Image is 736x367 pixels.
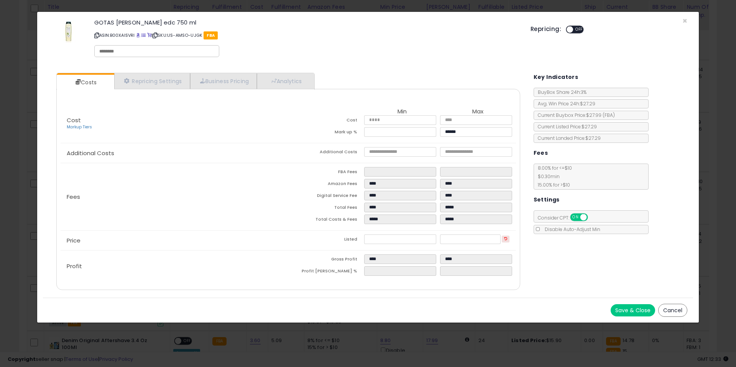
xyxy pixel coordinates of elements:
[534,89,586,95] span: BuyBox Share 24h: 3%
[534,100,595,107] span: Avg. Win Price 24h: $27.29
[288,234,364,246] td: Listed
[288,266,364,278] td: Profit [PERSON_NAME] %
[141,32,146,38] a: All offer listings
[534,135,601,141] span: Current Landed Price: $27.29
[288,203,364,215] td: Total Fees
[534,72,578,82] h5: Key Indicators
[288,167,364,179] td: FBA Fees
[288,191,364,203] td: Digital Service Fee
[611,304,655,316] button: Save & Close
[534,182,570,188] span: 15.00 % for > $10
[67,124,92,130] a: Markup Tiers
[534,123,597,130] span: Current Listed Price: $27.29
[61,238,288,244] p: Price
[94,20,519,25] h3: GOTAS [PERSON_NAME] edc 750 ml
[288,127,364,139] td: Mark up %
[573,26,585,33] span: OFF
[190,73,257,89] a: Business Pricing
[288,115,364,127] td: Cost
[571,214,580,221] span: ON
[57,75,113,90] a: Costs
[147,32,151,38] a: Your listing only
[541,226,600,233] span: Disable Auto-Adjust Min
[136,32,140,38] a: BuyBox page
[534,195,560,205] h5: Settings
[288,215,364,226] td: Total Costs & Fees
[57,20,80,43] img: 312MBIAChRS._SL60_.jpg
[61,194,288,200] p: Fees
[440,108,516,115] th: Max
[364,108,440,115] th: Min
[61,263,288,269] p: Profit
[61,117,288,130] p: Cost
[204,31,218,39] span: FBA
[682,15,687,26] span: ×
[257,73,314,89] a: Analytics
[288,179,364,191] td: Amazon Fees
[534,215,598,221] span: Consider CPT:
[534,173,560,180] span: $0.30 min
[586,214,599,221] span: OFF
[534,148,548,158] h5: Fees
[603,112,615,118] span: ( FBA )
[94,29,519,41] p: ASIN: B00XAISVRI | SKU: US-AMSO-UJGK
[114,73,190,89] a: Repricing Settings
[534,112,615,118] span: Current Buybox Price:
[534,165,572,188] span: 8.00 % for <= $10
[288,147,364,159] td: Additional Costs
[288,254,364,266] td: Gross Profit
[531,26,561,32] h5: Repricing:
[658,304,687,317] button: Cancel
[61,150,288,156] p: Additional Costs
[586,112,615,118] span: $27.99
